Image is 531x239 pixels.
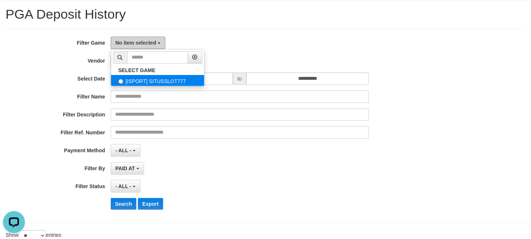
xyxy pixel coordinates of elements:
[3,3,25,25] button: Open LiveChat chat widget
[111,198,137,210] button: Search
[116,165,135,171] span: PAID AT
[138,198,163,210] button: Export
[111,180,140,193] button: - ALL -
[116,183,132,189] span: - ALL -
[118,79,123,84] input: [ISPORT] SITUSSLOT777
[118,67,155,73] b: SELECT GAME
[233,72,247,85] span: to
[111,37,165,49] button: No item selected
[116,147,132,153] span: - ALL -
[111,75,204,86] label: [ISPORT] SITUSSLOT777
[111,66,204,75] a: SELECT GAME
[6,7,525,22] h1: PGA Deposit History
[116,40,156,46] span: No item selected
[111,162,144,175] button: PAID AT
[111,144,140,157] button: - ALL -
